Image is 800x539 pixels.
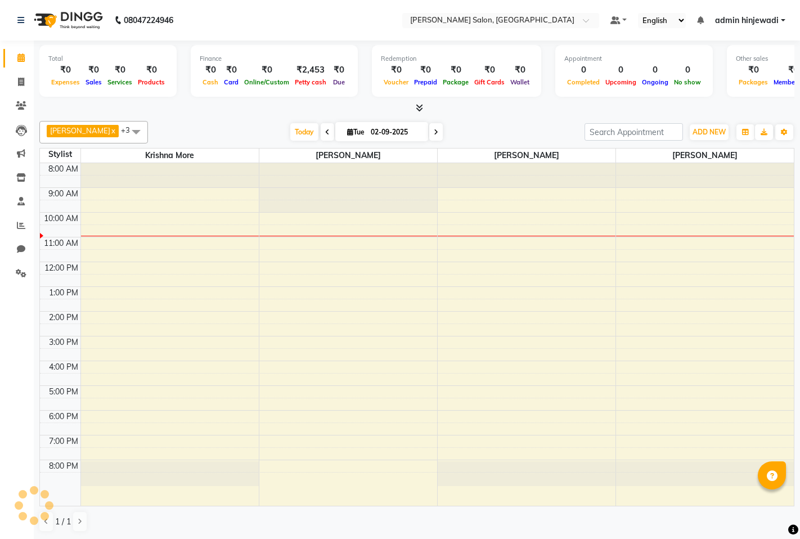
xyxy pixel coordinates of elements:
div: 9:00 AM [46,188,80,200]
div: ₹0 [48,64,83,77]
span: Package [440,78,471,86]
div: ₹0 [507,64,532,77]
div: Redemption [381,54,532,64]
span: ADD NEW [693,128,726,136]
span: [PERSON_NAME] [438,149,615,163]
span: Expenses [48,78,83,86]
b: 08047224946 [124,5,173,36]
span: admin hinjewadi [715,15,779,26]
a: x [110,126,115,135]
span: [PERSON_NAME] [259,149,437,163]
div: 3:00 PM [47,336,80,348]
div: Stylist [40,149,80,160]
div: ₹0 [241,64,292,77]
div: 8:00 AM [46,163,80,175]
div: 10:00 AM [42,213,80,224]
div: 4:00 PM [47,361,80,373]
button: ADD NEW [690,124,729,140]
div: 7:00 PM [47,435,80,447]
span: Petty cash [292,78,329,86]
span: Tue [344,128,367,136]
div: 0 [671,64,704,77]
div: Finance [200,54,349,64]
div: ₹2,453 [292,64,329,77]
div: 11:00 AM [42,237,80,249]
span: Today [290,123,318,141]
span: Upcoming [603,78,639,86]
span: [PERSON_NAME] [616,149,794,163]
span: +3 [121,125,138,134]
div: 2:00 PM [47,312,80,324]
div: ₹0 [381,64,411,77]
input: 2025-09-02 [367,124,424,141]
div: 12:00 PM [42,262,80,274]
div: ₹0 [440,64,471,77]
div: ₹0 [471,64,507,77]
span: Card [221,78,241,86]
div: 1:00 PM [47,287,80,299]
span: Due [330,78,348,86]
div: 0 [564,64,603,77]
div: 6:00 PM [47,411,80,423]
div: ₹0 [200,64,221,77]
div: 0 [603,64,639,77]
div: ₹0 [105,64,135,77]
span: Packages [736,78,771,86]
div: Appointment [564,54,704,64]
span: Prepaid [411,78,440,86]
span: Ongoing [639,78,671,86]
span: Online/Custom [241,78,292,86]
img: logo [29,5,106,36]
div: 5:00 PM [47,386,80,398]
div: ₹0 [329,64,349,77]
input: Search Appointment [585,123,683,141]
div: ₹0 [221,64,241,77]
span: Sales [83,78,105,86]
span: Voucher [381,78,411,86]
span: Services [105,78,135,86]
div: ₹0 [135,64,168,77]
span: Cash [200,78,221,86]
span: krishna more [81,149,259,163]
span: Products [135,78,168,86]
span: Completed [564,78,603,86]
span: No show [671,78,704,86]
span: Gift Cards [471,78,507,86]
div: ₹0 [411,64,440,77]
div: 0 [639,64,671,77]
span: Wallet [507,78,532,86]
span: 1 / 1 [55,516,71,528]
div: ₹0 [736,64,771,77]
div: Total [48,54,168,64]
span: [PERSON_NAME] [50,126,110,135]
div: 8:00 PM [47,460,80,472]
div: ₹0 [83,64,105,77]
